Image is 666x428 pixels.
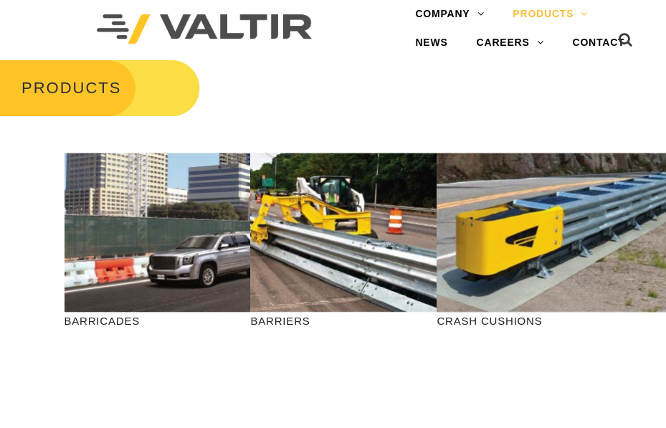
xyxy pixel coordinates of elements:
a: CAREERS [462,29,558,57]
p: BARRIERS [250,313,415,329]
a: CONTACT [558,29,639,57]
img: Valtir [97,14,312,44]
p: CRASH CUSHIONS [437,313,601,329]
a: NEWS [401,29,462,57]
p: BARRICADES [65,313,229,329]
